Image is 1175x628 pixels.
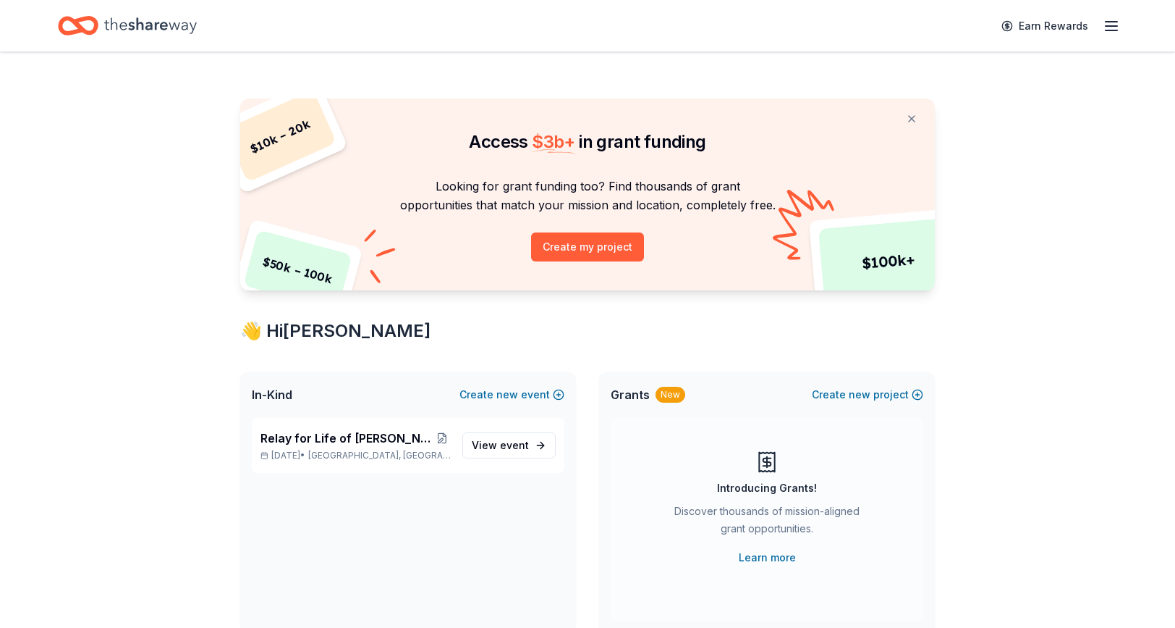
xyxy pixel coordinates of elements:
a: Learn more [739,549,796,566]
span: Grants [611,386,650,403]
div: New [656,387,685,403]
span: $ 3b + [532,131,575,152]
button: Createnewproject [812,386,923,403]
div: Introducing Grants! [717,480,817,497]
div: $ 10k – 20k [224,90,337,183]
p: [DATE] • [260,450,451,461]
button: Create my project [531,233,644,261]
div: 👋 Hi [PERSON_NAME] [240,319,935,343]
a: View event [462,432,556,459]
p: Looking for grant funding too? Find thousands of grant opportunities that match your mission and ... [258,177,917,215]
span: event [500,439,529,451]
span: new [496,386,518,403]
span: Relay for Life of [PERSON_NAME] & [PERSON_NAME] [260,430,434,447]
span: View [472,437,529,454]
a: Home [58,9,197,43]
a: Earn Rewards [993,13,1097,39]
div: Discover thousands of mission-aligned grant opportunities. [669,503,865,543]
button: Createnewevent [459,386,564,403]
span: new [849,386,870,403]
span: Access in grant funding [469,131,705,152]
span: [GEOGRAPHIC_DATA], [GEOGRAPHIC_DATA] [308,450,451,461]
span: In-Kind [252,386,292,403]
